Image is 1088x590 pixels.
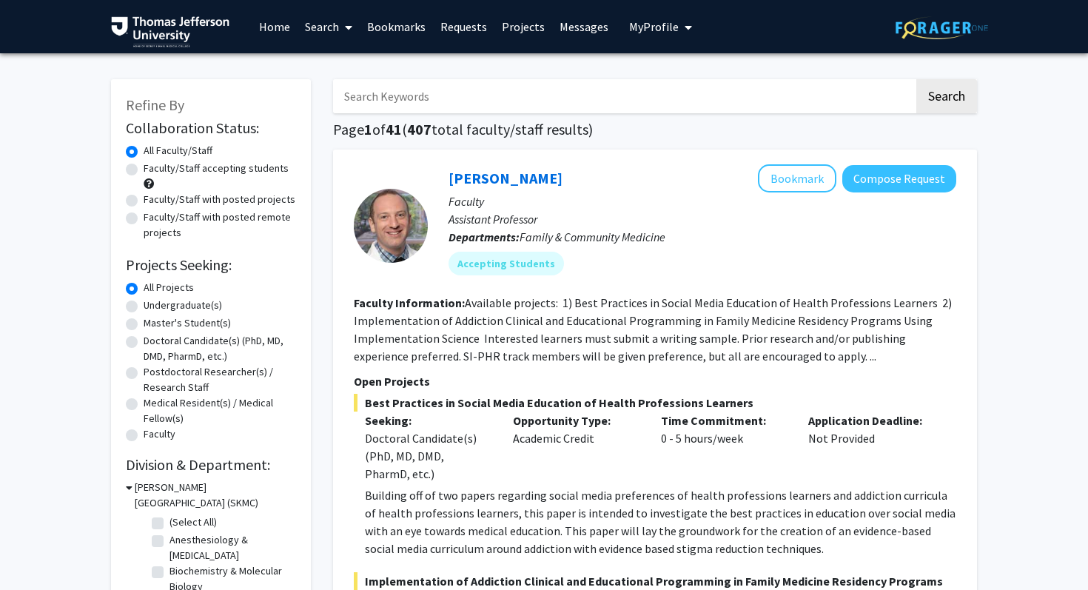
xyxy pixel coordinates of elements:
span: 1 [364,120,372,138]
input: Search Keywords [333,79,914,113]
a: Projects [494,1,552,53]
p: Faculty [449,192,956,210]
a: Home [252,1,298,53]
a: Requests [433,1,494,53]
label: Undergraduate(s) [144,298,222,313]
label: All Projects [144,280,194,295]
b: Departments: [449,229,520,244]
label: Medical Resident(s) / Medical Fellow(s) [144,395,296,426]
h1: Page of ( total faculty/staff results) [333,121,977,138]
p: Opportunity Type: [513,412,639,429]
label: Postdoctoral Researcher(s) / Research Staff [144,364,296,395]
div: Not Provided [797,412,945,483]
span: My Profile [629,19,679,34]
span: 41 [386,120,402,138]
iframe: Chat [11,523,63,579]
div: Doctoral Candidate(s) (PhD, MD, DMD, PharmD, etc.) [365,429,491,483]
a: [PERSON_NAME] [449,169,563,187]
label: Anesthesiology & [MEDICAL_DATA] [169,532,292,563]
h3: [PERSON_NAME][GEOGRAPHIC_DATA] (SKMC) [135,480,296,511]
span: Best Practices in Social Media Education of Health Professions Learners [354,394,956,412]
a: Bookmarks [360,1,433,53]
div: 0 - 5 hours/week [650,412,798,483]
button: Search [916,79,977,113]
label: Master's Student(s) [144,315,231,331]
img: Thomas Jefferson University Logo [111,16,229,47]
p: Building off of two papers regarding social media preferences of health professions learners and ... [365,486,956,557]
button: Compose Request to Gregory Jaffe [842,165,956,192]
label: Faculty/Staff with posted projects [144,192,295,207]
a: Search [298,1,360,53]
span: Family & Community Medicine [520,229,665,244]
label: (Select All) [169,514,217,530]
fg-read-more: Available projects: 1) Best Practices in Social Media Education of Health Professions Learners 2)... [354,295,952,363]
p: Open Projects [354,372,956,390]
label: Faculty [144,426,175,442]
a: Messages [552,1,616,53]
img: ForagerOne Logo [896,16,988,39]
mat-chip: Accepting Students [449,252,564,275]
h2: Division & Department: [126,456,296,474]
p: Assistant Professor [449,210,956,228]
label: Doctoral Candidate(s) (PhD, MD, DMD, PharmD, etc.) [144,333,296,364]
b: Faculty Information: [354,295,465,310]
div: Academic Credit [502,412,650,483]
p: Application Deadline: [808,412,934,429]
label: Faculty/Staff with posted remote projects [144,209,296,241]
p: Time Commitment: [661,412,787,429]
label: Faculty/Staff accepting students [144,161,289,176]
span: 407 [407,120,431,138]
button: Add Gregory Jaffe to Bookmarks [758,164,836,192]
h2: Collaboration Status: [126,119,296,137]
h2: Projects Seeking: [126,256,296,274]
label: All Faculty/Staff [144,143,212,158]
span: Refine By [126,95,184,114]
p: Seeking: [365,412,491,429]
